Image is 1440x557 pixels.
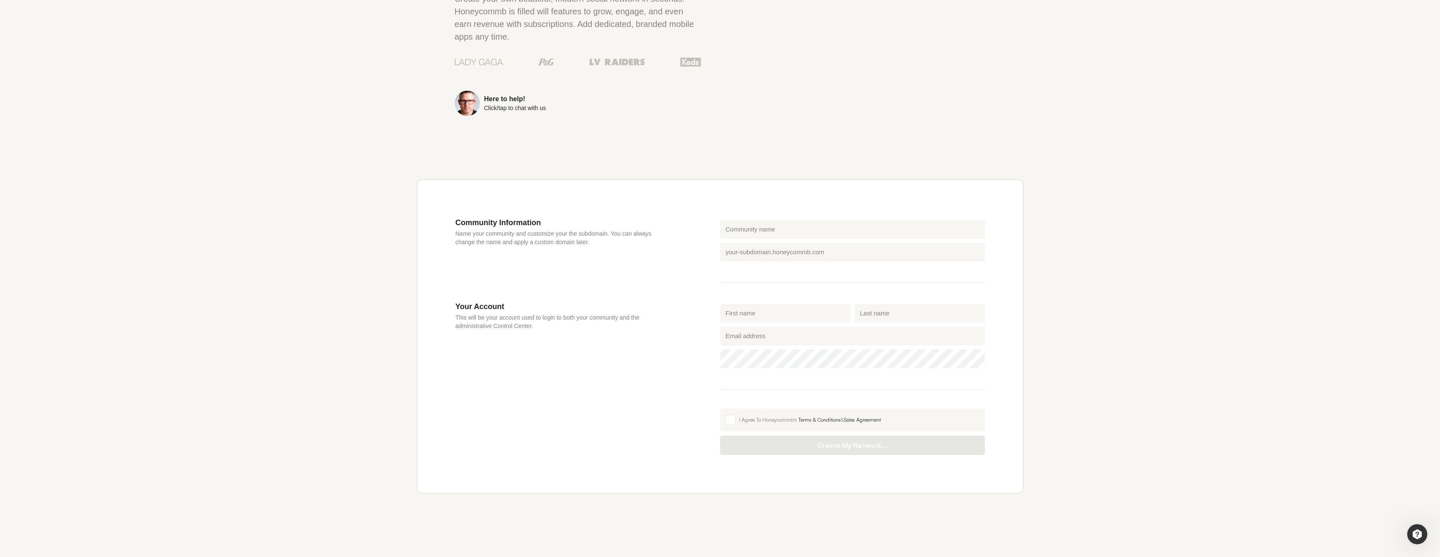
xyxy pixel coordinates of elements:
[456,218,670,227] h3: Community Information
[1407,524,1427,544] iframe: Intercom live chat
[855,304,985,323] input: Last name
[720,304,850,323] input: First name
[456,229,670,246] p: Name your community and customize your the subdomain. You can always change the name and apply a ...
[539,59,554,65] img: Procter & Gamble
[484,105,546,111] div: Click/tap to chat with us
[720,436,985,455] button: Create My Network...
[455,91,701,116] a: Here to help!Click/tap to chat with us
[455,91,480,116] img: Sean
[720,327,985,345] input: Email address
[590,59,645,65] img: Las Vegas Raiders
[456,313,670,330] p: This will be your account used to login to both your community and the administrative Control Cen...
[484,96,546,102] div: Here to help!
[680,57,701,67] img: Keds
[739,416,980,424] div: I Agree To Honeycommb's &
[729,441,976,449] span: Create My Network...
[798,417,841,423] a: Terms & Conditions
[720,243,985,261] input: your-subdomain.honeycommb.com
[720,220,985,239] input: Community name
[456,302,670,311] h3: Your Account
[844,417,881,423] a: Sales Agreement
[455,56,503,68] img: Lady Gaga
